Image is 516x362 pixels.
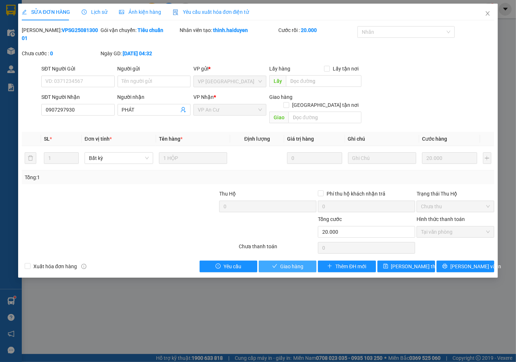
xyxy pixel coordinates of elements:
[269,66,290,72] span: Lấy hàng
[442,264,447,269] span: printer
[417,216,465,222] label: Hình thức thanh toán
[41,65,114,73] div: SĐT Người Gửi
[289,101,361,109] span: [GEOGRAPHIC_DATA] tận nơi
[324,190,388,198] span: Phí thu hộ khách nhận trả
[224,262,241,270] span: Yêu cầu
[301,27,317,33] b: 20.000
[377,261,435,272] button: save[PERSON_NAME] thay đổi
[123,51,152,56] b: [DATE] 04:32
[269,112,288,123] span: Giao
[327,264,332,269] span: plus
[180,26,277,34] div: Nhân viên tạo:
[22,9,27,15] span: edit
[318,261,376,272] button: plusThêm ĐH mới
[198,76,262,87] span: VP Sài Gòn
[22,9,70,15] span: SỬA ĐƠN HÀNG
[82,9,107,15] span: Lịch sử
[101,26,179,34] div: Gói vận chuyển:
[180,107,186,113] span: user-add
[421,226,490,237] span: Tại văn phòng
[269,94,292,100] span: Giao hàng
[200,261,257,272] button: exclamation-circleYêu cầu
[82,9,87,15] span: clock-circle
[244,136,270,142] span: Định lượng
[269,75,286,87] span: Lấy
[193,65,266,73] div: VP gửi
[437,261,494,272] button: printer[PERSON_NAME] và In
[25,173,200,181] div: Tổng: 1
[138,27,164,33] b: Tiêu chuẩn
[287,152,342,164] input: 0
[330,65,361,73] span: Lấy tận nơi
[280,262,303,270] span: Giao hàng
[159,152,228,164] input: VD: Bàn, Ghế
[391,262,449,270] span: [PERSON_NAME] thay đổi
[219,191,236,197] span: Thu Hộ
[50,51,53,56] b: 0
[213,27,248,33] b: thinh.haiduyen
[216,264,221,269] span: exclamation-circle
[44,136,50,142] span: SL
[383,264,388,269] span: save
[348,152,417,164] input: Ghi Chú
[288,112,361,123] input: Dọc đường
[173,9,179,15] img: icon
[22,26,99,42] div: [PERSON_NAME]:
[478,4,498,24] button: Close
[41,93,114,101] div: SĐT Người Nhận
[30,262,80,270] span: Xuất hóa đơn hàng
[193,94,214,100] span: VP Nhận
[89,153,149,164] span: Bất kỳ
[119,9,124,15] span: picture
[422,136,447,142] span: Cước hàng
[101,49,179,57] div: Ngày GD:
[198,104,262,115] span: VP An Cư
[81,264,86,269] span: info-circle
[278,26,356,34] div: Cước rồi :
[25,152,36,164] button: delete
[118,93,191,101] div: Người nhận
[421,201,490,212] span: Chưa thu
[259,261,316,272] button: checkGiao hàng
[85,136,112,142] span: Đơn vị tính
[238,242,318,255] div: Chưa thanh toán
[173,9,249,15] span: Yêu cầu xuất hóa đơn điện tử
[417,190,494,198] div: Trạng thái Thu Hộ
[318,216,342,222] span: Tổng cước
[118,65,191,73] div: Người gửi
[272,264,277,269] span: check
[159,136,183,142] span: Tên hàng
[345,132,419,146] th: Ghi chú
[422,152,477,164] input: 0
[287,136,314,142] span: Giá trị hàng
[335,262,366,270] span: Thêm ĐH mới
[485,11,491,16] span: close
[22,49,99,57] div: Chưa cước :
[450,262,501,270] span: [PERSON_NAME] và In
[483,152,492,164] button: plus
[286,75,361,87] input: Dọc đường
[119,9,161,15] span: Ảnh kiện hàng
